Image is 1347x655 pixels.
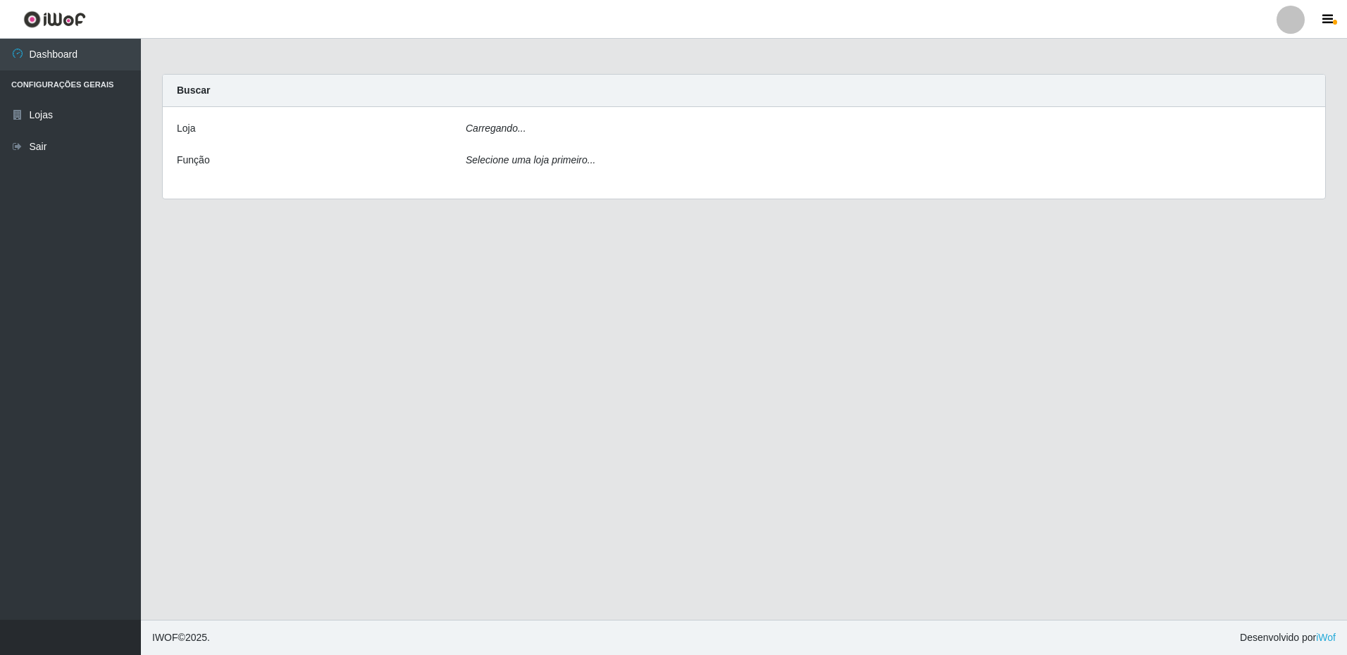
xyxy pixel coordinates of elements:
i: Carregando... [466,123,526,134]
span: IWOF [152,632,178,643]
label: Loja [177,121,195,136]
span: © 2025 . [152,630,210,645]
img: CoreUI Logo [23,11,86,28]
strong: Buscar [177,85,210,96]
label: Função [177,153,210,168]
i: Selecione uma loja primeiro... [466,154,595,166]
a: iWof [1316,632,1336,643]
span: Desenvolvido por [1240,630,1336,645]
